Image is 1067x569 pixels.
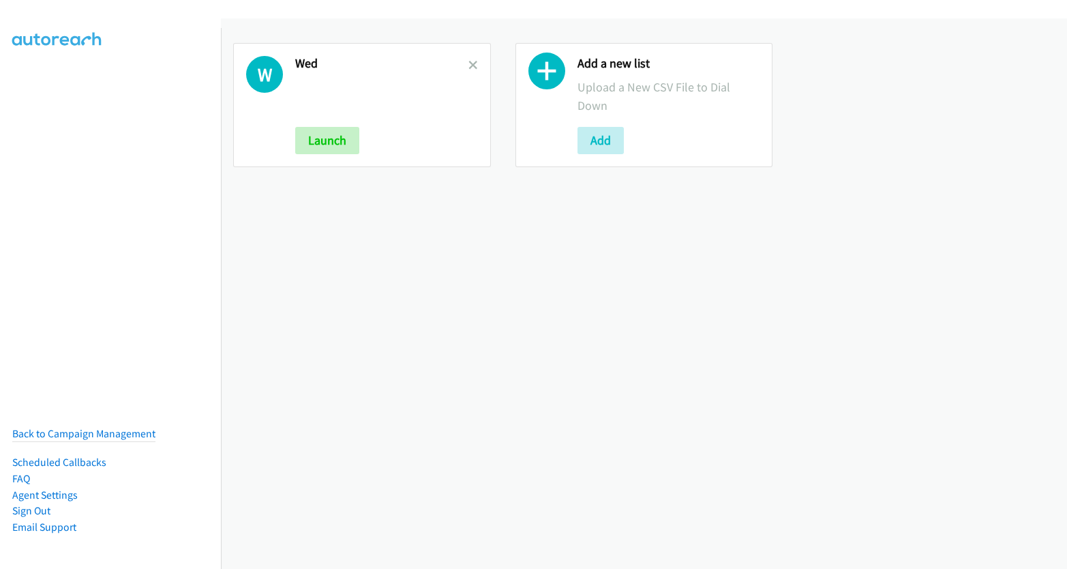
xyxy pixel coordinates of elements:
[246,56,283,93] h1: W
[12,472,30,485] a: FAQ
[577,56,760,72] h2: Add a new list
[12,427,155,440] a: Back to Campaign Management
[12,488,78,501] a: Agent Settings
[577,78,760,115] p: Upload a New CSV File to Dial Down
[12,456,106,469] a: Scheduled Callbacks
[12,504,50,517] a: Sign Out
[577,127,624,154] button: Add
[295,56,468,72] h2: Wed
[12,521,76,534] a: Email Support
[295,127,359,154] button: Launch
